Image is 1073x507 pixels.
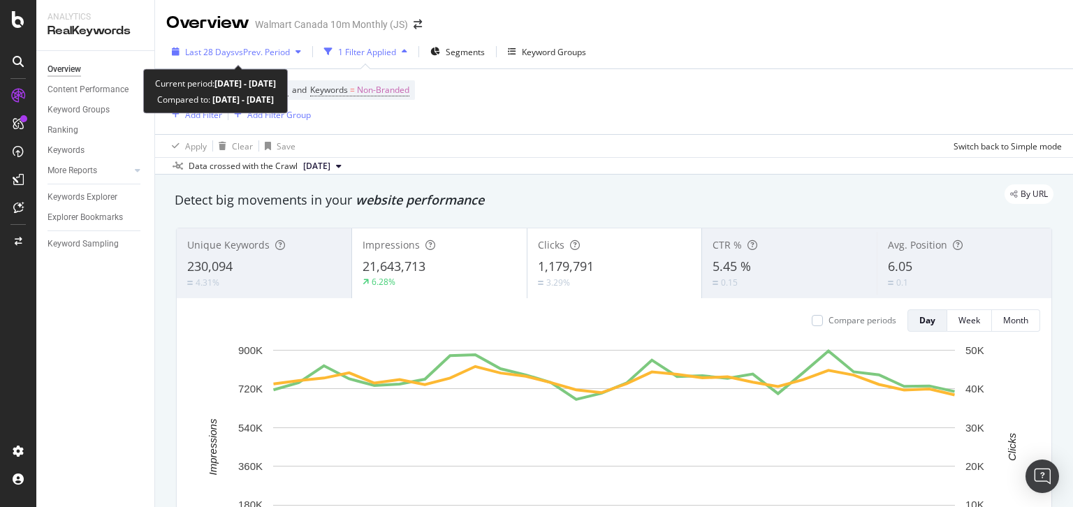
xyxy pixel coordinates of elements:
[888,258,912,274] span: 6.05
[166,106,222,123] button: Add Filter
[1006,432,1018,460] text: Clicks
[185,46,235,58] span: Last 28 Days
[259,135,295,157] button: Save
[954,140,1062,152] div: Switch back to Simple mode
[948,135,1062,157] button: Switch back to Simple mode
[522,46,586,58] div: Keyword Groups
[238,383,263,395] text: 720K
[166,11,249,35] div: Overview
[888,281,893,285] img: Equal
[166,135,207,157] button: Apply
[888,238,947,251] span: Avg. Position
[207,418,219,475] text: Impressions
[298,158,347,175] button: [DATE]
[48,123,145,138] a: Ranking
[48,82,145,97] a: Content Performance
[446,46,485,58] span: Segments
[965,344,984,356] text: 50K
[303,160,330,172] span: 2025 Aug. 29th
[232,140,253,152] div: Clear
[187,258,233,274] span: 230,094
[965,460,984,472] text: 20K
[502,41,592,63] button: Keyword Groups
[292,84,307,96] span: and
[48,82,129,97] div: Content Performance
[214,78,276,89] b: [DATE] - [DATE]
[896,277,908,288] div: 0.1
[187,238,270,251] span: Unique Keywords
[255,17,408,31] div: Walmart Canada 10m Monthly (JS)
[713,281,718,285] img: Equal
[919,314,935,326] div: Day
[210,94,274,105] b: [DATE] - [DATE]
[1005,184,1053,204] div: legacy label
[48,103,145,117] a: Keyword Groups
[425,41,490,63] button: Segments
[228,106,311,123] button: Add Filter Group
[238,344,263,356] text: 900K
[965,422,984,434] text: 30K
[213,135,253,157] button: Clear
[238,422,263,434] text: 540K
[166,41,307,63] button: Last 28 DaysvsPrev. Period
[48,210,123,225] div: Explorer Bookmarks
[546,277,570,288] div: 3.29%
[1021,190,1048,198] span: By URL
[414,20,422,29] div: arrow-right-arrow-left
[48,210,145,225] a: Explorer Bookmarks
[947,309,992,332] button: Week
[48,163,97,178] div: More Reports
[48,143,145,158] a: Keywords
[310,84,348,96] span: Keywords
[48,237,119,251] div: Keyword Sampling
[238,460,263,472] text: 360K
[48,190,145,205] a: Keywords Explorer
[338,46,396,58] div: 1 Filter Applied
[48,190,117,205] div: Keywords Explorer
[319,41,413,63] button: 1 Filter Applied
[713,238,742,251] span: CTR %
[538,281,543,285] img: Equal
[713,258,751,274] span: 5.45 %
[48,11,143,23] div: Analytics
[538,258,594,274] span: 1,179,791
[965,383,984,395] text: 40K
[235,46,290,58] span: vs Prev. Period
[992,309,1040,332] button: Month
[350,84,355,96] span: =
[189,160,298,172] div: Data crossed with the Crawl
[48,62,81,77] div: Overview
[829,314,896,326] div: Compare periods
[155,75,276,91] div: Current period:
[196,277,219,288] div: 4.31%
[721,277,738,288] div: 0.15
[958,314,980,326] div: Week
[48,62,145,77] a: Overview
[372,276,395,288] div: 6.28%
[247,109,311,121] div: Add Filter Group
[48,123,78,138] div: Ranking
[48,143,85,158] div: Keywords
[363,238,420,251] span: Impressions
[907,309,947,332] button: Day
[1003,314,1028,326] div: Month
[185,140,207,152] div: Apply
[48,103,110,117] div: Keyword Groups
[538,238,564,251] span: Clicks
[185,109,222,121] div: Add Filter
[48,163,131,178] a: More Reports
[48,23,143,39] div: RealKeywords
[187,281,193,285] img: Equal
[357,80,409,100] span: Non-Branded
[363,258,425,274] span: 21,643,713
[48,237,145,251] a: Keyword Sampling
[277,140,295,152] div: Save
[1025,460,1059,493] div: Open Intercom Messenger
[157,91,274,108] div: Compared to:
